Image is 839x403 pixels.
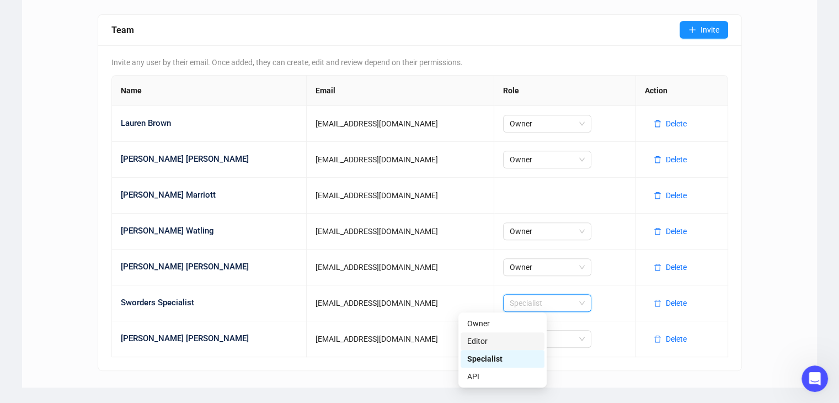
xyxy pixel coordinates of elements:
button: go back [7,4,28,25]
div: user says… [9,228,212,261]
textarea: Message… [9,287,211,305]
span: delete [654,335,661,343]
th: Role [494,76,636,106]
div: Editor [467,335,538,347]
div: [PERSON_NAME] [PERSON_NAME] [121,332,297,346]
td: [EMAIL_ADDRESS][DOMAIN_NAME] [307,285,494,321]
div: Editor [461,332,544,350]
span: Delete [666,118,687,130]
button: Delete [645,151,696,168]
div: Close [194,4,213,24]
button: Delete [645,115,696,132]
div: My pleasure 😊Artbrain • 2h ago [9,261,84,285]
span: delete [654,263,661,271]
span: Invite [701,24,719,36]
button: Delete [645,187,696,204]
span: Owner [510,259,585,275]
button: Delete [645,222,696,240]
th: Email [307,76,494,106]
iframe: Intercom live chat [801,365,828,392]
span: Owner [510,115,585,132]
span: delete [654,192,661,199]
div: My pleasure 😊 [18,268,75,279]
span: Specialist [510,331,585,347]
button: Upload attachment [52,310,61,319]
div: Specialist [461,350,544,368]
span: Owner [510,151,585,168]
span: Delete [666,153,687,166]
span: Delete [666,333,687,345]
span: plus [688,26,696,34]
span: Delete [666,189,687,201]
button: Delete [645,294,696,312]
div: Lauren Brown [121,117,297,130]
span: Delete [666,225,687,237]
button: Delete [645,258,696,276]
div: Artbrain says… [9,261,212,310]
div: API [467,370,538,383]
div: [PERSON_NAME] Marriott [121,189,297,202]
div: Owner [461,315,544,332]
div: Artbrain says… [9,131,212,228]
th: Name [112,76,307,106]
h1: Artbrain [54,6,90,14]
div: Owner [467,317,538,330]
button: Gif picker [35,310,44,319]
div: Sworders Specialist [121,296,297,310]
span: Specialist [510,295,585,311]
span: Delete [666,261,687,273]
button: Delete [645,330,696,348]
td: [EMAIL_ADDRESS][DOMAIN_NAME] [307,178,494,214]
div: Team [111,23,680,37]
span: delete [654,227,661,235]
button: Home [173,4,194,25]
button: Emoji picker [17,310,26,319]
span: delete [654,299,661,307]
span: delete [654,156,661,163]
button: Invite [680,21,728,39]
th: Action [636,76,728,106]
span: delete [654,120,661,128]
div: [PERSON_NAME] Watling [121,225,297,238]
td: [EMAIL_ADDRESS][DOMAIN_NAME] [307,321,494,357]
td: [EMAIL_ADDRESS][DOMAIN_NAME] [307,214,494,250]
img: Profile image for Artbrain [31,6,49,24]
td: [EMAIL_ADDRESS][DOMAIN_NAME] [307,142,494,178]
td: [EMAIL_ADDRESS][DOMAIN_NAME] [307,106,494,142]
div: thank you so much [120,228,212,252]
div: Invite any user by their email. Once added, they can create, edit and review depend on their perm... [111,56,728,68]
div: API [461,368,544,385]
td: [EMAIL_ADDRESS][DOMAIN_NAME] [307,250,494,285]
div: thank you so much [129,235,203,246]
div: [PERSON_NAME] [PERSON_NAME] [121,261,297,274]
p: Active in the last 15m [54,14,132,25]
span: Delete [666,297,687,309]
div: [PERSON_NAME] [PERSON_NAME] [121,153,297,166]
button: Start recording [70,310,79,319]
div: Specialist [467,353,538,365]
button: Send a message… [189,305,207,323]
span: Owner [510,223,585,240]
